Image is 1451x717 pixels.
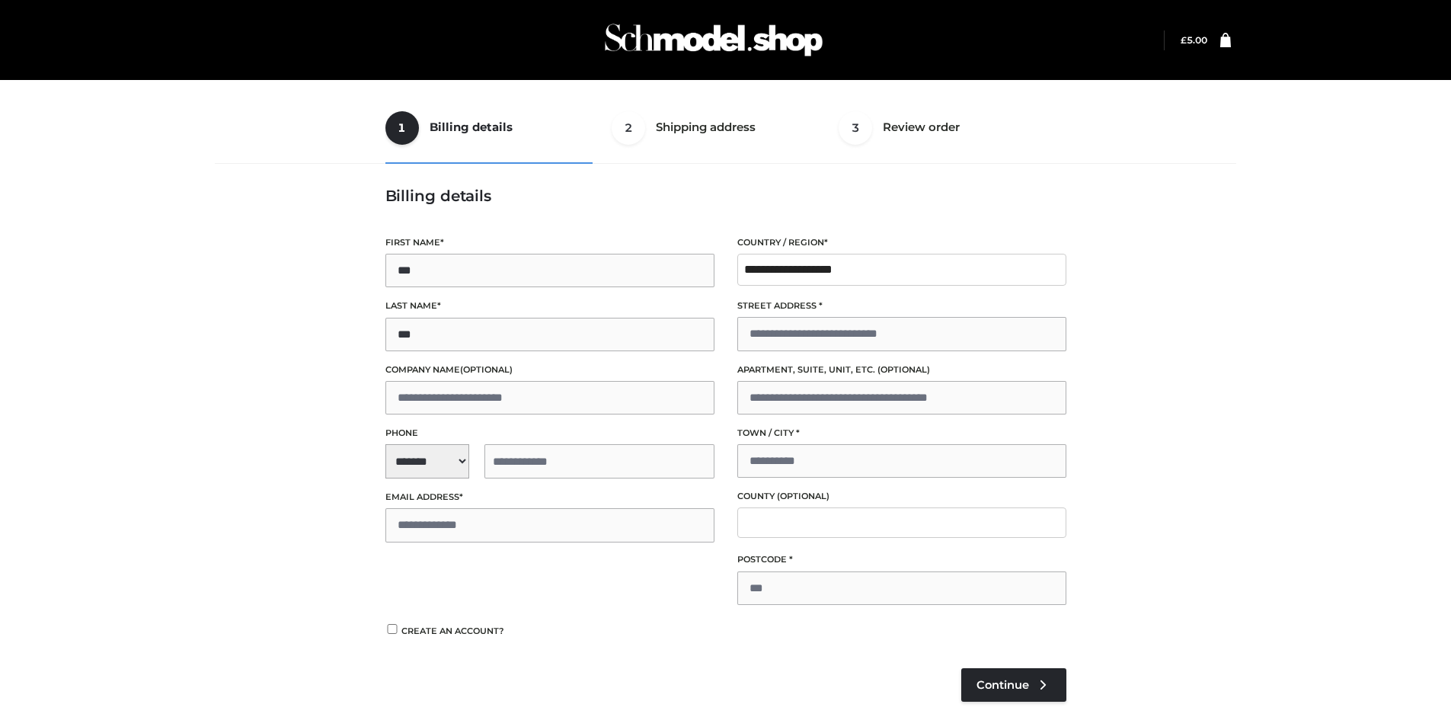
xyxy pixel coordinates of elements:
[1181,34,1207,46] bdi: 5.00
[737,235,1066,250] label: Country / Region
[599,10,828,70] img: Schmodel Admin 964
[737,552,1066,567] label: Postcode
[385,490,714,504] label: Email address
[460,364,513,375] span: (optional)
[976,678,1029,692] span: Continue
[961,668,1066,702] a: Continue
[777,491,829,501] span: (optional)
[737,299,1066,313] label: Street address
[385,235,714,250] label: First name
[1181,34,1187,46] span: £
[1181,34,1207,46] a: £5.00
[385,363,714,377] label: Company name
[737,489,1066,504] label: County
[401,626,504,636] span: Create an account?
[385,299,714,313] label: Last name
[385,624,399,634] input: Create an account?
[737,426,1066,440] label: Town / City
[385,426,714,440] label: Phone
[385,187,1066,205] h3: Billing details
[877,364,930,375] span: (optional)
[737,363,1066,377] label: Apartment, suite, unit, etc.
